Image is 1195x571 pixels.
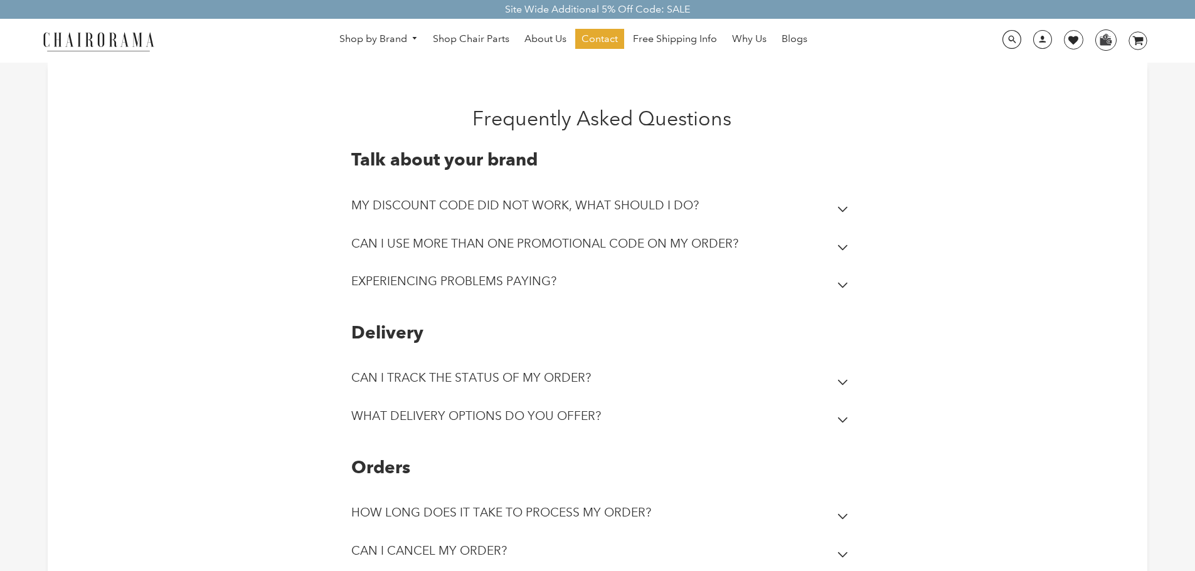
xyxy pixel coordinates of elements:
span: Free Shipping Info [633,33,717,46]
span: Shop Chair Parts [433,33,509,46]
span: Blogs [782,33,807,46]
img: WhatsApp_Image_2024-07-12_at_16.23.01.webp [1096,30,1115,49]
span: Contact [582,33,618,46]
img: chairorama [36,30,161,52]
h2: CAN I TRACK THE STATUS OF MY ORDER? [351,370,591,385]
a: About Us [518,29,573,49]
summary: EXPERIENCING PROBLEMS PAYING? [351,265,853,303]
h2: Delivery [351,322,853,343]
a: Shop Chair Parts [427,29,516,49]
h1: Frequently Asked Questions [240,107,964,130]
span: About Us [524,33,566,46]
a: Free Shipping Info [627,29,723,49]
summary: CAN I USE MORE THAN ONE PROMOTIONAL CODE ON MY ORDER? [351,228,853,266]
summary: WHAT DELIVERY OPTIONS DO YOU OFFER? [351,400,853,438]
span: Why Us [732,33,767,46]
a: Blogs [775,29,814,49]
h2: EXPERIENCING PROBLEMS PAYING? [351,274,556,288]
a: Shop by Brand [333,29,425,49]
h2: Orders [351,457,853,478]
nav: DesktopNavigation [215,29,932,52]
a: Contact [575,29,624,49]
summary: CAN I TRACK THE STATUS OF MY ORDER? [351,362,853,400]
h2: WHAT DELIVERY OPTIONS DO YOU OFFER? [351,409,601,423]
h2: HOW LONG DOES IT TAKE TO PROCESS MY ORDER? [351,505,651,520]
h2: CAN I USE MORE THAN ONE PROMOTIONAL CODE ON MY ORDER? [351,236,738,251]
h2: CAN I CANCEL MY ORDER? [351,543,507,558]
summary: MY DISCOUNT CODE DID NOT WORK, WHAT SHOULD I DO? [351,189,853,228]
h2: MY DISCOUNT CODE DID NOT WORK, WHAT SHOULD I DO? [351,198,699,212]
h2: Talk about your brand [351,149,853,170]
a: Why Us [726,29,773,49]
summary: HOW LONG DOES IT TAKE TO PROCESS MY ORDER? [351,496,853,535]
